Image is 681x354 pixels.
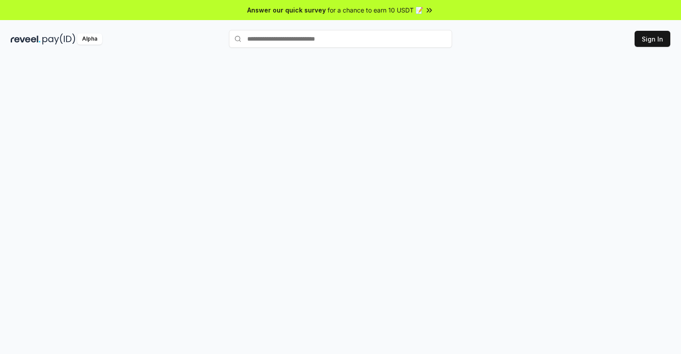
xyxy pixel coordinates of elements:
[11,33,41,45] img: reveel_dark
[77,33,102,45] div: Alpha
[328,5,423,15] span: for a chance to earn 10 USDT 📝
[247,5,326,15] span: Answer our quick survey
[635,31,670,47] button: Sign In
[42,33,75,45] img: pay_id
